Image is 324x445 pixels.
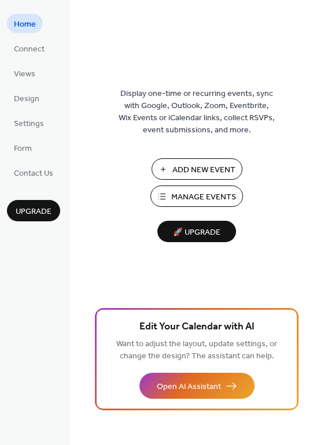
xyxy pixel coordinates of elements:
[157,221,236,242] button: 🚀 Upgrade
[7,138,39,157] a: Form
[152,158,242,180] button: Add New Event
[139,319,255,335] span: Edit Your Calendar with AI
[7,88,46,107] a: Design
[119,88,275,136] span: Display one-time or recurring events, sync with Google, Outlook, Zoom, Eventbrite, Wix Events or ...
[14,168,53,180] span: Contact Us
[16,206,51,218] span: Upgrade
[14,43,45,55] span: Connect
[116,336,277,364] span: Want to adjust the layout, update settings, or change the design? The assistant can help.
[7,39,51,58] a: Connect
[7,113,51,132] a: Settings
[14,93,39,105] span: Design
[139,373,255,399] button: Open AI Assistant
[157,381,221,393] span: Open AI Assistant
[7,200,60,221] button: Upgrade
[14,143,32,155] span: Form
[172,164,235,176] span: Add New Event
[7,14,43,33] a: Home
[7,64,42,83] a: Views
[14,18,36,31] span: Home
[150,186,243,207] button: Manage Events
[14,68,35,80] span: Views
[171,191,236,203] span: Manage Events
[164,225,229,240] span: 🚀 Upgrade
[7,163,60,182] a: Contact Us
[14,118,44,130] span: Settings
